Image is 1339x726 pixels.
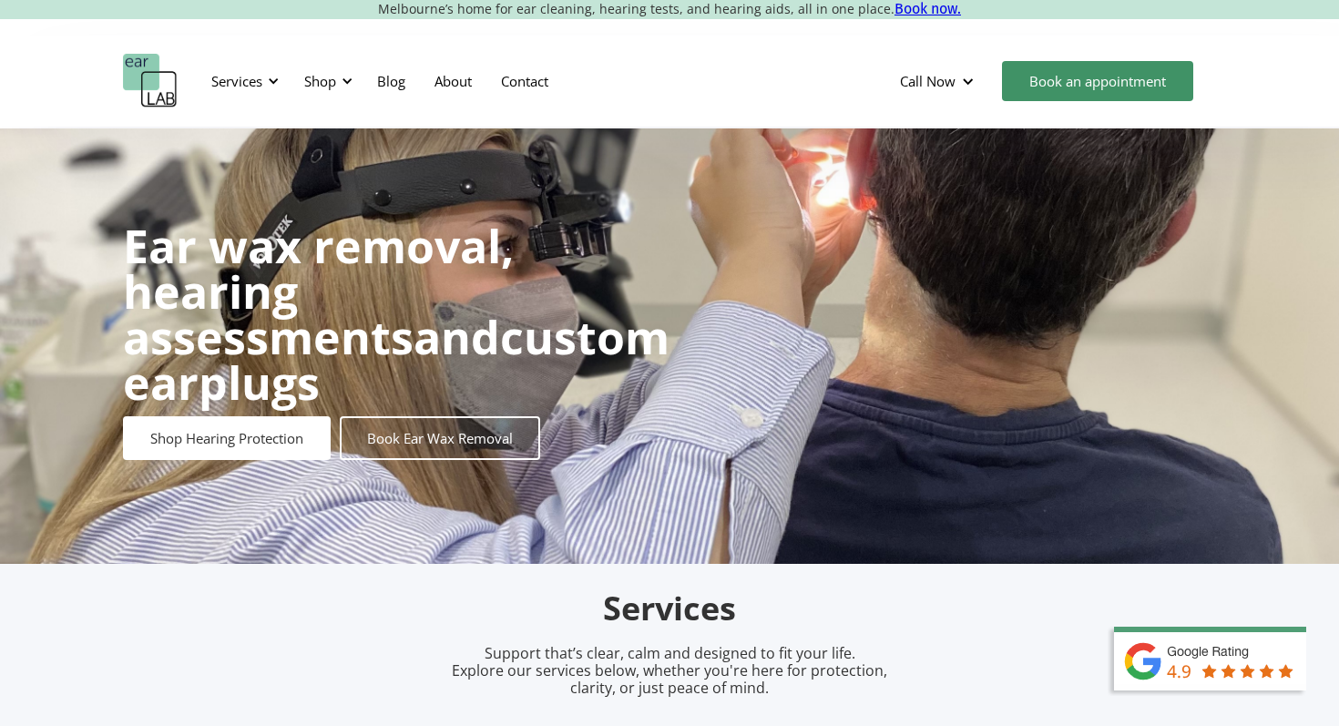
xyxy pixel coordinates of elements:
[900,72,956,90] div: Call Now
[428,645,911,698] p: Support that’s clear, calm and designed to fit your life. Explore our services below, whether you...
[293,54,358,108] div: Shop
[241,588,1098,630] h2: Services
[200,54,284,108] div: Services
[420,55,486,107] a: About
[123,306,669,414] strong: custom earplugs
[486,55,563,107] a: Contact
[123,215,514,368] strong: Ear wax removal, hearing assessments
[340,416,540,460] a: Book Ear Wax Removal
[211,72,262,90] div: Services
[363,55,420,107] a: Blog
[1002,61,1193,101] a: Book an appointment
[885,54,993,108] div: Call Now
[123,223,669,405] h1: and
[123,416,331,460] a: Shop Hearing Protection
[123,54,178,108] a: home
[304,72,336,90] div: Shop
